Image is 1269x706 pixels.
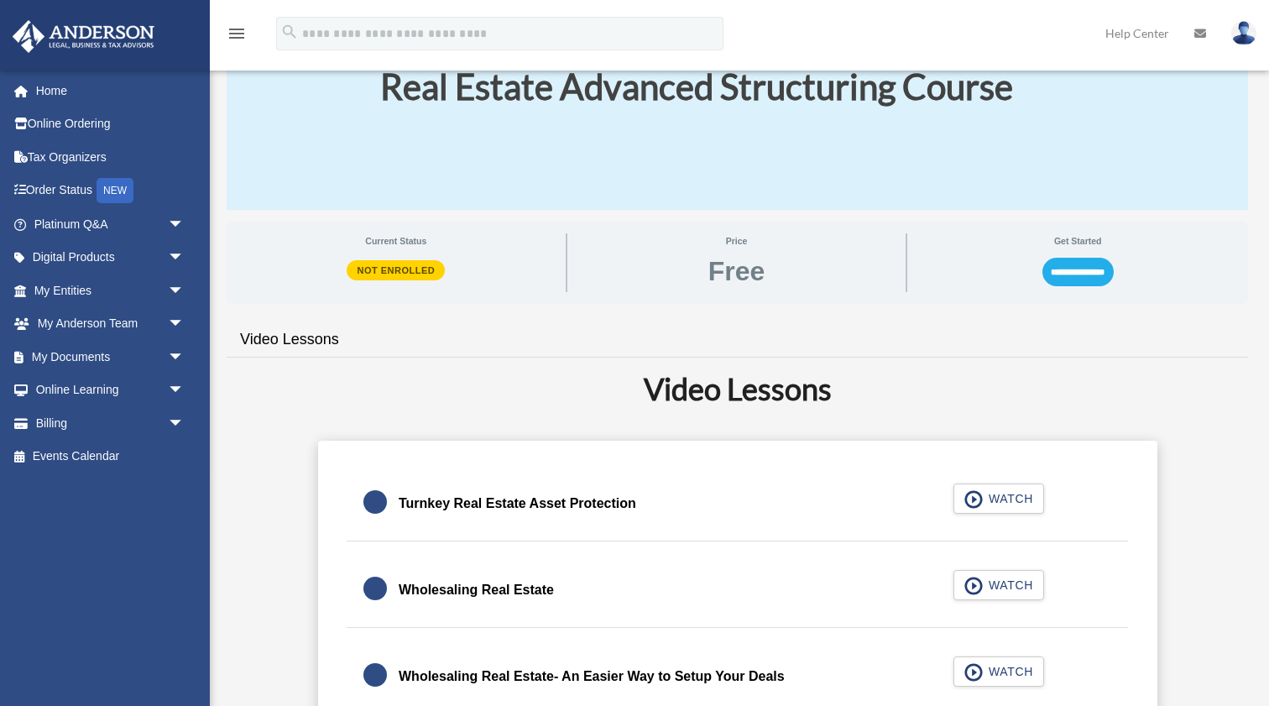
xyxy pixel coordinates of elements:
[708,258,765,285] span: Free
[227,29,247,44] a: menu
[919,233,1236,248] span: Get Started
[227,316,352,363] a: Video Lessons
[12,307,210,341] a: My Anderson Teamarrow_drop_down
[12,207,210,241] a: Platinum Q&Aarrow_drop_down
[238,233,554,248] span: Current Status
[12,241,210,275] a: Digital Productsarrow_drop_down
[97,178,133,203] div: NEW
[168,307,201,342] span: arrow_drop_down
[12,274,210,307] a: My Entitiesarrow_drop_down
[168,406,201,441] span: arrow_drop_down
[380,62,1013,112] h1: Real Estate Advanced Structuring Course
[12,440,210,473] a: Events Calendar
[1231,21,1256,45] img: User Pic
[12,406,210,440] a: Billingarrow_drop_down
[168,241,201,275] span: arrow_drop_down
[168,274,201,308] span: arrow_drop_down
[12,107,210,141] a: Online Ordering
[280,23,299,41] i: search
[12,74,210,107] a: Home
[347,260,445,280] span: Not Enrolled
[12,340,210,374] a: My Documentsarrow_drop_down
[12,174,210,208] a: Order StatusNEW
[168,374,201,408] span: arrow_drop_down
[8,20,159,53] img: Anderson Advisors Platinum Portal
[168,340,201,374] span: arrow_drop_down
[237,368,1238,410] h2: Video Lessons
[579,233,895,248] span: Price
[12,374,210,407] a: Online Learningarrow_drop_down
[168,207,201,242] span: arrow_drop_down
[227,24,247,44] i: menu
[12,140,210,174] a: Tax Organizers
